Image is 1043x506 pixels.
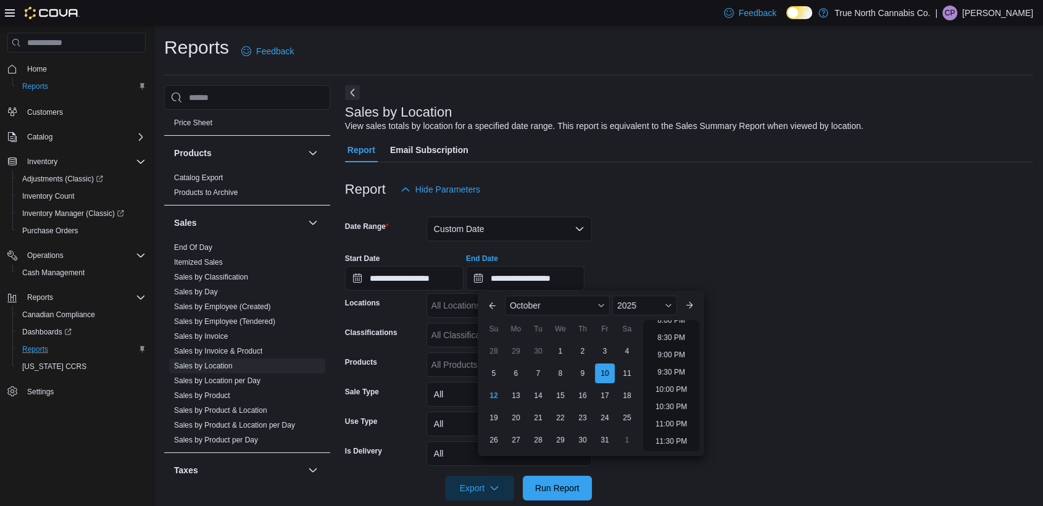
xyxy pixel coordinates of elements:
span: Reports [17,342,146,357]
span: Settings [27,387,54,397]
div: day-8 [551,363,570,383]
button: Reports [2,289,151,306]
a: Inventory Count [17,189,80,204]
div: Sales [164,240,330,452]
span: Catalog Export [174,173,223,183]
div: day-18 [617,386,637,405]
a: Sales by Employee (Tendered) [174,317,275,326]
span: Report [347,138,375,162]
h3: Sales [174,217,197,229]
div: day-7 [528,363,548,383]
span: Operations [27,251,64,260]
input: Press the down key to open a popover containing a calendar. [345,266,463,291]
label: Start Date [345,254,380,263]
div: day-16 [573,386,592,405]
span: Adjustments (Classic) [17,172,146,186]
button: Taxes [174,464,303,476]
a: Sales by Invoice & Product [174,347,262,355]
div: day-29 [506,341,526,361]
label: Is Delivery [345,446,382,456]
button: Sales [174,217,303,229]
span: Inventory Count [17,189,146,204]
a: Sales by Invoice [174,332,228,341]
button: Reports [12,78,151,95]
a: Customers [22,105,68,120]
li: 8:30 PM [652,330,690,345]
span: Customers [22,104,146,119]
div: day-30 [528,341,548,361]
div: day-9 [573,363,592,383]
div: day-21 [528,408,548,428]
h3: Report [345,182,386,197]
label: Locations [345,298,380,308]
li: 10:30 PM [650,399,692,414]
span: Canadian Compliance [17,307,146,322]
span: Catalog [27,132,52,142]
span: Sales by Classification [174,272,248,282]
a: Feedback [236,39,299,64]
div: Products [164,170,330,205]
a: Dashboards [12,323,151,341]
button: Products [305,146,320,160]
div: We [551,319,570,339]
button: Sales [305,215,320,230]
span: Cash Management [22,268,85,278]
span: Export [452,476,507,500]
a: Products to Archive [174,188,238,197]
div: October, 2025 [483,340,638,451]
span: CP [945,6,955,20]
span: Purchase Orders [22,226,78,236]
div: day-6 [506,363,526,383]
button: Catalog [22,130,57,144]
label: End Date [466,254,498,263]
span: Reports [22,344,48,354]
div: day-24 [595,408,615,428]
h3: Taxes [174,464,198,476]
span: Inventory [27,157,57,167]
a: Sales by Classification [174,273,248,281]
a: Cash Management [17,265,89,280]
nav: Complex example [7,55,146,433]
span: Sales by Location [174,361,233,371]
span: Inventory [22,154,146,169]
span: Dashboards [17,325,146,339]
p: | [935,6,937,20]
div: day-1 [551,341,570,361]
div: Button. Open the month selector. October is currently selected. [505,296,610,315]
a: Price Sheet [174,118,212,127]
a: Reports [17,79,53,94]
button: Inventory Count [12,188,151,205]
li: 11:30 PM [650,434,692,449]
span: Hide Parameters [415,183,480,196]
span: Reports [17,79,146,94]
div: Sa [617,319,637,339]
button: Purchase Orders [12,222,151,239]
label: Use Type [345,417,377,426]
a: End Of Day [174,243,212,252]
button: Next month [679,296,699,315]
span: Sales by Product per Day [174,435,258,445]
a: Adjustments (Classic) [12,170,151,188]
button: Reports [12,341,151,358]
a: Reports [17,342,53,357]
span: Inventory Count [22,191,75,201]
button: Previous Month [483,296,502,315]
a: Purchase Orders [17,223,83,238]
span: 2025 [617,301,636,310]
span: Inventory Manager (Classic) [17,206,146,221]
button: Inventory [2,153,151,170]
button: Canadian Compliance [12,306,151,323]
span: Home [22,61,146,77]
a: Sales by Employee (Created) [174,302,271,311]
p: True North Cannabis Co. [834,6,930,20]
a: Sales by Location [174,362,233,370]
div: day-26 [484,430,504,450]
a: Home [22,62,52,77]
span: Sales by Employee (Created) [174,302,271,312]
div: day-28 [528,430,548,450]
span: [US_STATE] CCRS [22,362,86,371]
label: Date Range [345,222,389,231]
a: Sales by Product & Location per Day [174,421,295,429]
button: Cash Management [12,264,151,281]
